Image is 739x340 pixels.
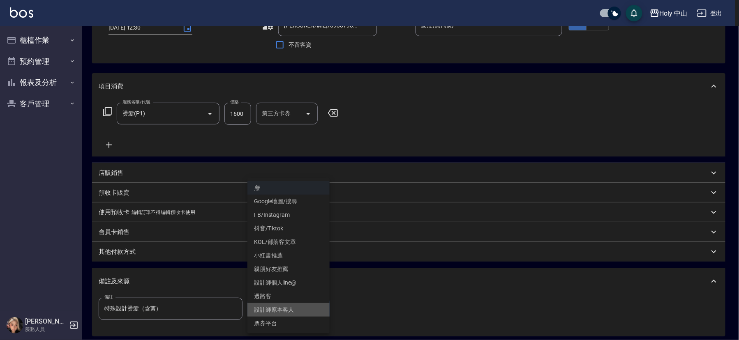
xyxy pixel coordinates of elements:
[247,208,330,222] li: FB/Instagram
[247,289,330,303] li: 過路客
[247,249,330,262] li: 小紅書推薦
[254,184,260,192] em: 無
[247,276,330,289] li: 設計師個人line@
[247,222,330,235] li: 抖音/Tiktok
[247,303,330,317] li: 設計師原本客人
[247,317,330,330] li: 票券平台
[247,262,330,276] li: 親朋好友推薦
[247,235,330,249] li: KOL/部落客文章
[247,195,330,208] li: Google地圖/搜尋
